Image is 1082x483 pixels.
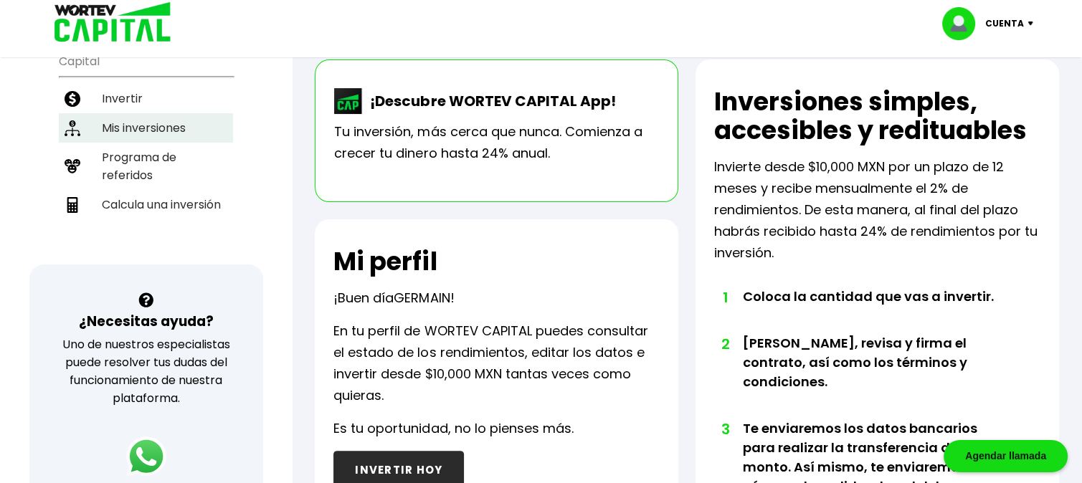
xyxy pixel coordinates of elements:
[714,156,1040,264] p: Invierte desde $10,000 MXN por un plazo de 12 meses y recibe mensualmente el 2% de rendimientos. ...
[48,335,245,407] p: Uno de nuestros especialistas puede resolver tus dudas del funcionamiento de nuestra plataforma.
[1024,21,1043,26] img: icon-down
[743,333,1007,419] li: [PERSON_NAME], revisa y firma el contrato, así como los términos y condiciones.
[65,197,80,213] img: calculadora-icon.17d418c4.svg
[333,320,660,406] p: En tu perfil de WORTEV CAPITAL puedes consultar el estado de los rendimientos, editar los datos e...
[333,287,454,309] p: ¡Buen día !
[714,87,1040,145] h2: Inversiones simples, accesibles y redituables
[985,13,1024,34] p: Cuenta
[721,419,729,440] span: 3
[721,333,729,355] span: 2
[59,113,233,143] a: Mis inversiones
[394,289,450,307] span: GERMAIN
[333,418,573,439] p: Es tu oportunidad, no lo pienses más.
[363,90,615,112] p: ¡Descubre WORTEV CAPITAL App!
[59,45,233,255] ul: Capital
[743,287,1007,333] li: Coloca la cantidad que vas a invertir.
[59,190,233,219] a: Calcula una inversión
[333,247,437,276] h2: Mi perfil
[721,287,729,308] span: 1
[334,121,659,164] p: Tu inversión, más cerca que nunca. Comienza a crecer tu dinero hasta 24% anual.
[65,91,80,107] img: invertir-icon.b3b967d7.svg
[942,7,985,40] img: profile-image
[944,440,1068,472] div: Agendar llamada
[65,158,80,174] img: recomiendanos-icon.9b8e9327.svg
[59,143,233,190] a: Programa de referidos
[79,311,214,332] h3: ¿Necesitas ayuda?
[59,84,233,113] a: Invertir
[126,436,166,477] img: logos_whatsapp-icon.242b2217.svg
[334,88,363,114] img: wortev-capital-app-icon
[65,120,80,136] img: inversiones-icon.6695dc30.svg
